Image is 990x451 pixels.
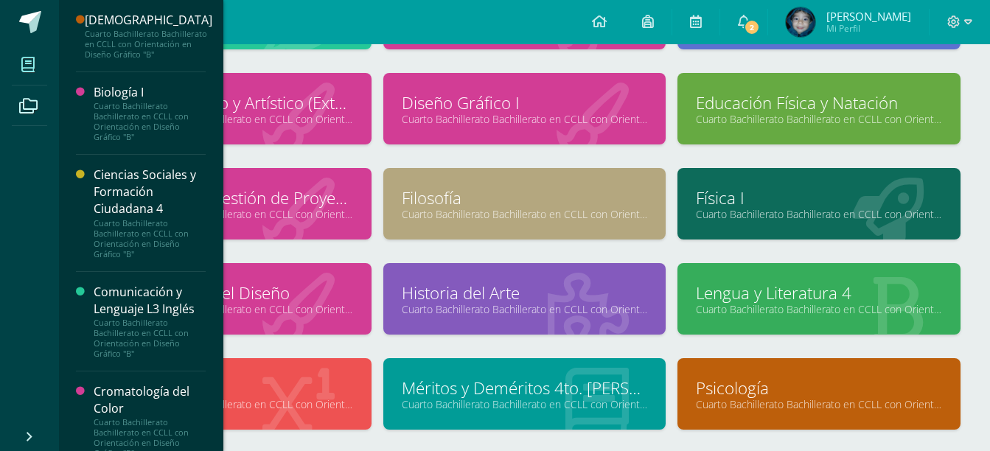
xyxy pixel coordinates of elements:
a: Lengua y Literatura 4 [696,282,942,304]
a: [DEMOGRAPHIC_DATA]Cuarto Bachillerato Bachillerato en CCLL con Orientación en Diseño Gráfico "B" [85,12,212,60]
a: Elaboración y Gestión de Proyectos [107,186,353,209]
div: Cuarto Bachillerato Bachillerato en CCLL con Orientación en Diseño Gráfico "B" [85,29,212,60]
div: Ciencias Sociales y Formación Ciudadana 4 [94,167,206,217]
div: Biología I [94,84,206,101]
div: Cuarto Bachillerato Bachillerato en CCLL con Orientación en Diseño Gráfico "B" [94,318,206,359]
a: Cuarto Bachillerato Bachillerato en CCLL con Orientación en Diseño Gráfico "B" [402,112,648,126]
span: 2 [744,19,760,35]
a: Psicología [696,377,942,399]
a: Cuarto Bachillerato Bachillerato en CCLL con Orientación en Diseño Gráfico "B" [402,397,648,411]
a: Ciencias Sociales y Formación Ciudadana 4Cuarto Bachillerato Bachillerato en CCLL con Orientación... [94,167,206,259]
a: Cuarto Bachillerato Bachillerato en CCLL con Orientación en Diseño Gráfico "B" [696,112,942,126]
a: Filosofía [402,186,648,209]
img: 2859e898e4675f56e49fdff0bde542a9.png [786,7,815,37]
a: Cuarto Bachillerato Bachillerato en CCLL con Orientación en Diseño Gráfico "B" [107,207,353,221]
div: [DEMOGRAPHIC_DATA] [85,12,212,29]
span: Mi Perfil [826,22,911,35]
a: Historia del Arte [402,282,648,304]
a: Matemáticas 4 [107,377,353,399]
a: Cuarto Bachillerato Bachillerato en CCLL con Orientación en Diseño Gráfico "B" [107,302,353,316]
a: Cuarto Bachillerato Bachillerato en CCLL con Orientación en Diseño Gráfico "B" [696,302,942,316]
a: Diseño Gráfico I [402,91,648,114]
a: Cuarto Bachillerato Bachillerato en CCLL con Orientación en Diseño Gráfico "B" [696,397,942,411]
a: Méritos y Deméritos 4to. [PERSON_NAME]. en CCLL. con Orientación en Diseño Gráfico "B" [402,377,648,399]
a: Cuarto Bachillerato Bachillerato en CCLL con Orientación en Diseño Gráfico "B" [696,207,942,221]
a: Educación Física y Natación [696,91,942,114]
div: Cuarto Bachillerato Bachillerato en CCLL con Orientación en Diseño Gráfico "B" [94,218,206,259]
a: Física I [696,186,942,209]
a: Cuarto Bachillerato Bachillerato en CCLL con Orientación en Diseño Gráfico "B" [107,397,353,411]
a: Fundamentos del Diseño [107,282,353,304]
a: Desarrollo Físico y Artístico (Extracurricular) [107,91,353,114]
a: Cuarto Bachillerato Bachillerato en CCLL con Orientación en Diseño Gráfico "B" [107,112,353,126]
a: Cuarto Bachillerato Bachillerato en CCLL con Orientación en Diseño Gráfico "B" [402,207,648,221]
div: Cromatología del Color [94,383,206,417]
div: Comunicación y Lenguaje L3 Inglés [94,284,206,318]
span: [PERSON_NAME] [826,9,911,24]
a: Comunicación y Lenguaje L3 InglésCuarto Bachillerato Bachillerato en CCLL con Orientación en Dise... [94,284,206,359]
a: Cuarto Bachillerato Bachillerato en CCLL con Orientación en Diseño Gráfico "B" [402,302,648,316]
a: Biología ICuarto Bachillerato Bachillerato en CCLL con Orientación en Diseño Gráfico "B" [94,84,206,142]
div: Cuarto Bachillerato Bachillerato en CCLL con Orientación en Diseño Gráfico "B" [94,101,206,142]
